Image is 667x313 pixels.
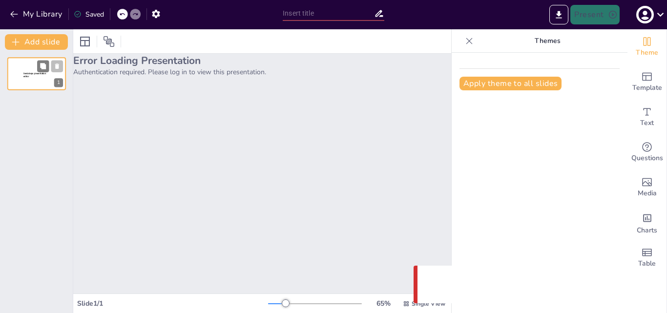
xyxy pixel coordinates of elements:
div: Add charts and graphs [627,205,667,240]
div: Saved [74,10,104,19]
div: Add text boxes [627,100,667,135]
p: Themes [477,29,618,53]
span: Theme [636,47,658,58]
div: Change the overall theme [627,29,667,64]
p: Authentication required. Please log in to view this presentation. [73,67,451,77]
span: Text [640,118,654,128]
h2: Error Loading Presentation [73,54,451,67]
span: Single View [412,300,445,308]
span: Sendsteps presentation editor [23,72,46,78]
span: Media [638,188,657,199]
div: Get real-time input from your audience [627,135,667,170]
button: Apply theme to all slides [459,77,562,90]
div: Slide 1 / 1 [77,299,268,308]
span: Table [638,258,656,269]
input: Insert title [283,6,374,21]
span: Charts [637,225,657,236]
span: Questions [631,153,663,164]
div: 65 % [372,299,395,308]
p: Your request was made with invalid credentials. [445,279,628,291]
div: Add a table [627,240,667,275]
button: Cannot delete last slide [51,60,63,72]
div: Add images, graphics, shapes or video [627,170,667,205]
button: My Library [7,6,66,22]
button: Add slide [5,34,68,50]
div: 1 [7,57,66,90]
span: Position [103,36,115,47]
button: Export to PowerPoint [549,5,568,24]
div: 1 [54,79,63,87]
button: Duplicate Slide [37,60,49,72]
div: Add ready made slides [627,64,667,100]
div: Layout [77,34,93,49]
span: Template [632,83,662,93]
button: Present [570,5,619,24]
